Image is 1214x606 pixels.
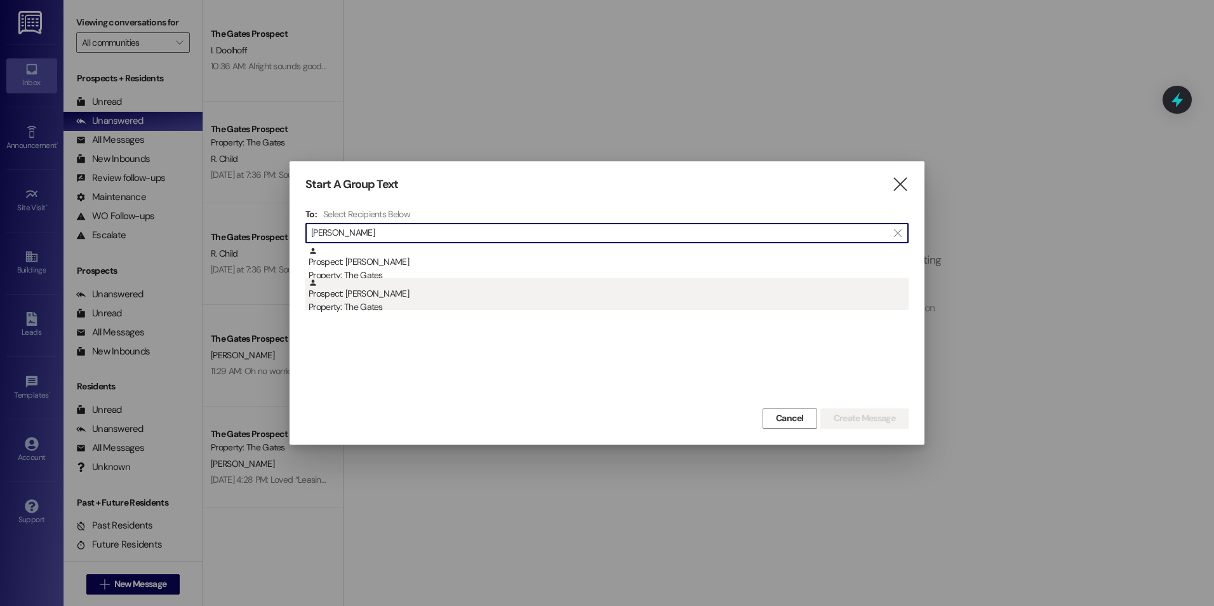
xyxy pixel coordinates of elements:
[834,412,895,425] span: Create Message
[888,224,908,243] button: Clear text
[305,177,398,192] h3: Start A Group Text
[894,228,901,238] i: 
[323,208,410,220] h4: Select Recipients Below
[305,278,909,310] div: Prospect: [PERSON_NAME]Property: The Gates
[309,269,909,282] div: Property: The Gates
[891,178,909,191] i: 
[311,224,888,242] input: Search for any contact or apartment
[820,408,909,429] button: Create Message
[305,246,909,278] div: Prospect: [PERSON_NAME]Property: The Gates
[309,278,909,314] div: Prospect: [PERSON_NAME]
[309,246,909,283] div: Prospect: [PERSON_NAME]
[763,408,817,429] button: Cancel
[776,412,804,425] span: Cancel
[305,208,317,220] h3: To:
[309,300,909,314] div: Property: The Gates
